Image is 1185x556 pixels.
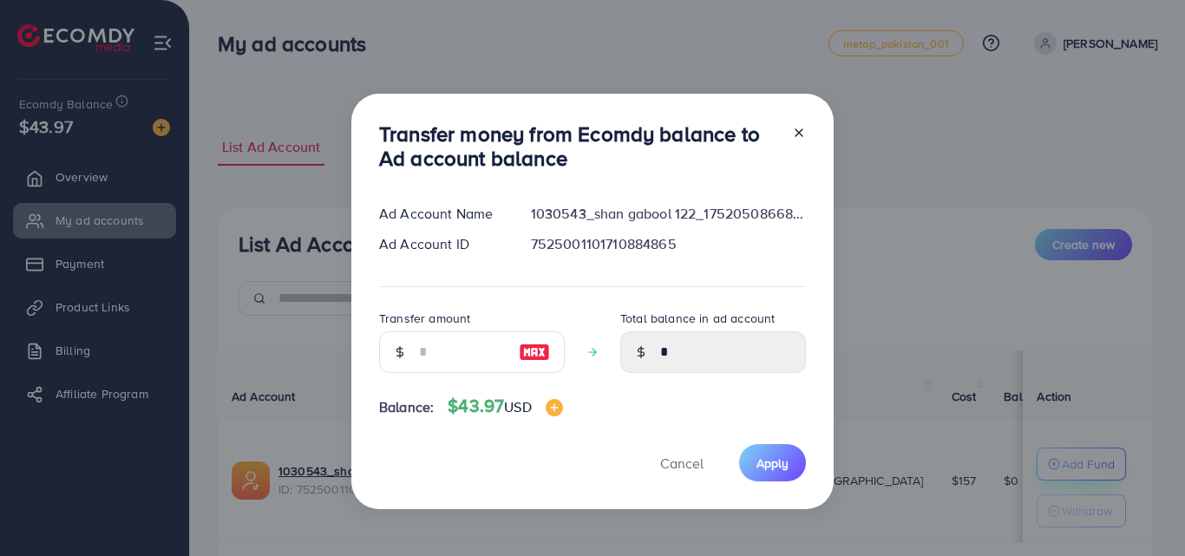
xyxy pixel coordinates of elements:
[517,204,820,224] div: 1030543_shan gabool 122_1752050866845
[365,204,517,224] div: Ad Account Name
[379,310,470,327] label: Transfer amount
[519,342,550,363] img: image
[517,234,820,254] div: 7525001101710884865
[448,396,562,417] h4: $43.97
[504,397,531,416] span: USD
[379,397,434,417] span: Balance:
[620,310,775,327] label: Total balance in ad account
[756,455,789,472] span: Apply
[365,234,517,254] div: Ad Account ID
[739,444,806,481] button: Apply
[379,121,778,172] h3: Transfer money from Ecomdy balance to Ad account balance
[638,444,725,481] button: Cancel
[546,399,563,416] img: image
[660,454,704,473] span: Cancel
